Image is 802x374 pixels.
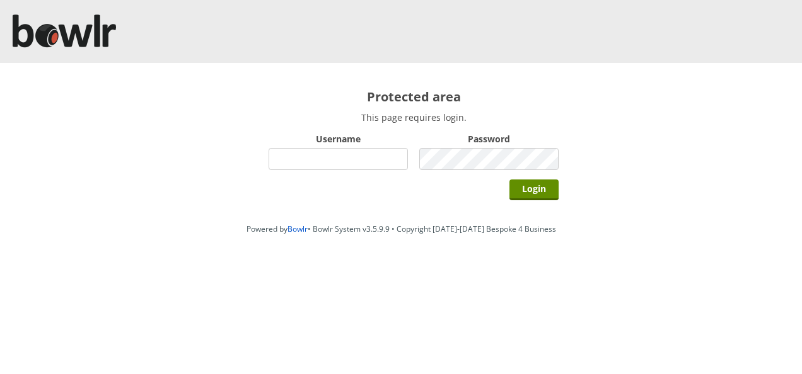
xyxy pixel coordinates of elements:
p: This page requires login. [269,111,559,123]
input: Login [509,179,559,200]
h2: Protected area [269,88,559,105]
label: Username [269,133,408,145]
label: Password [419,133,559,145]
span: Powered by • Bowlr System v3.5.9.9 • Copyright [DATE]-[DATE] Bespoke 4 Business [247,224,556,234]
a: Bowlr [288,224,308,234]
